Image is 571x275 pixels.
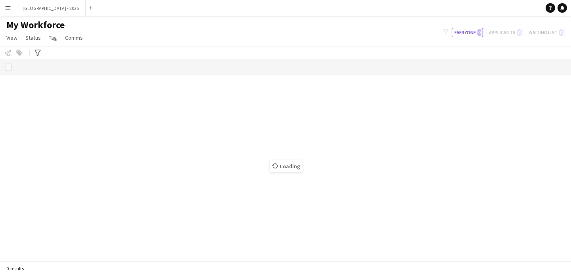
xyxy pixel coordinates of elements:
[49,34,57,41] span: Tag
[25,34,41,41] span: Status
[46,33,60,43] a: Tag
[65,34,83,41] span: Comms
[22,33,44,43] a: Status
[6,34,17,41] span: View
[452,28,483,37] button: Everyone0
[3,33,21,43] a: View
[477,29,481,36] span: 0
[33,48,42,58] app-action-btn: Advanced filters
[6,19,65,31] span: My Workforce
[16,0,86,16] button: [GEOGRAPHIC_DATA] - 2025
[270,160,303,172] span: Loading
[62,33,86,43] a: Comms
